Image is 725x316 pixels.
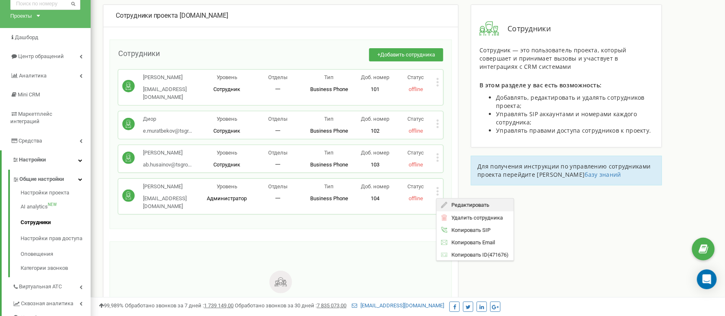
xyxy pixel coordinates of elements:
p: [PERSON_NAME] [143,149,192,157]
span: Отделы [268,183,288,190]
span: Business Phone [310,195,348,201]
span: Сотрудники [118,49,160,58]
span: 一 [275,86,281,92]
p: 101 [355,86,395,94]
a: Настройки прав доступа [21,231,91,247]
span: Отделы [268,74,288,80]
u: 7 835 073,00 [317,302,346,309]
span: offline [409,162,423,168]
p: 102 [355,127,395,135]
span: Отделы [268,116,288,122]
div: ( 471676 ) [437,249,514,261]
span: Сотрудники [499,23,551,34]
a: AI analyticsNEW [21,199,91,215]
span: Управлять SIP аккаунтами и номерами каждого сотрудника; [496,110,637,126]
span: [EMAIL_ADDRESS][DOMAIN_NAME] [143,195,187,209]
span: Сотрудник [213,162,240,168]
span: Аналитика [19,73,47,79]
span: Business Phone [310,128,348,134]
span: Доб. номер [361,150,389,156]
span: Статус [408,74,424,80]
p: [PERSON_NAME] [143,183,201,191]
span: Удалить сотрудника [448,215,503,220]
span: offline [409,86,423,92]
span: Уровень [217,183,237,190]
span: Обработано звонков за 7 дней : [125,302,234,309]
button: +Добавить сотрудника [369,48,443,62]
span: Статус [408,150,424,156]
span: Тип [324,116,334,122]
span: Уровень [217,150,237,156]
span: Маркетплейс интеграций [10,111,52,125]
span: Доб. номер [361,183,389,190]
a: Виртуальная АТС [12,277,91,294]
span: Тип [324,150,334,156]
span: Центр обращений [18,53,64,59]
a: Категории звонков [21,262,91,272]
p: Диор [143,115,192,123]
span: Добавить сотрудника [380,51,435,58]
span: Отделы [268,150,288,156]
a: Оповещения [21,246,91,262]
span: Администратор [207,195,247,201]
span: Доб. номер [361,74,389,80]
span: 一 [275,195,281,201]
div: [DOMAIN_NAME] [116,11,446,21]
span: В этом разделе у вас есть возможность: [479,81,601,89]
p: [PERSON_NAME] [143,74,201,82]
span: Business Phone [310,162,348,168]
span: Сквозная аналитика [21,300,73,308]
div: Open Intercom Messenger [697,269,717,289]
span: Добавлять, редактировать и удалять сотрудников проекта; [496,94,645,110]
span: Сотрудники проекта [116,12,178,19]
span: Mini CRM [18,91,40,98]
a: Общие настройки [12,170,91,187]
p: 103 [355,161,395,169]
span: Сотрудник [213,128,240,134]
span: Редактировать [448,202,490,208]
span: Статус [408,116,424,122]
span: Статус [408,183,424,190]
span: Обработано звонков за 30 дней : [235,302,346,309]
span: offline [409,195,423,201]
span: 99,989% [99,302,124,309]
span: ab.husainov@tsgro... [143,162,192,168]
a: Сотрудники [21,215,91,231]
span: Сотрудник — это пользователь проекта, который совершает и принимает вызовы и участвует в интеграц... [479,46,627,70]
a: базу знаний [585,171,621,178]
u: 1 739 149,00 [204,302,234,309]
span: Копировать SIP [448,227,491,233]
span: Дашборд [15,34,38,40]
span: Для получения инструкции по управлению сотрудниками проекта перейдите [PERSON_NAME] [477,162,650,178]
span: offline [409,128,423,134]
span: e.muratbekov@tsgr... [143,128,192,134]
span: Копировать ID [448,252,488,257]
a: [EMAIL_ADDRESS][DOMAIN_NAME] [352,302,444,309]
span: 一 [275,162,281,168]
span: Business Phone [310,86,348,92]
span: Доб. номер [361,116,389,122]
a: Сквозная аналитика [12,294,91,311]
span: Копировать Email [448,240,496,245]
a: Настройки [2,150,91,170]
p: [EMAIL_ADDRESS][DOMAIN_NAME] [143,86,201,101]
span: Настройки [19,157,46,163]
span: Общие настройки [19,176,64,183]
p: 104 [355,195,395,203]
span: Тип [324,183,334,190]
span: Уровень [217,116,237,122]
span: Управлять правами доступа сотрудников к проекту. [496,126,651,134]
span: Тип [324,74,334,80]
span: Средства [19,138,42,144]
span: 一 [275,128,281,134]
a: Настройки проекта [21,189,91,199]
span: Сотрудник [213,86,240,92]
span: Виртуальная АТС [19,283,62,291]
span: Уровень [217,74,237,80]
div: Проекты [10,12,32,20]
